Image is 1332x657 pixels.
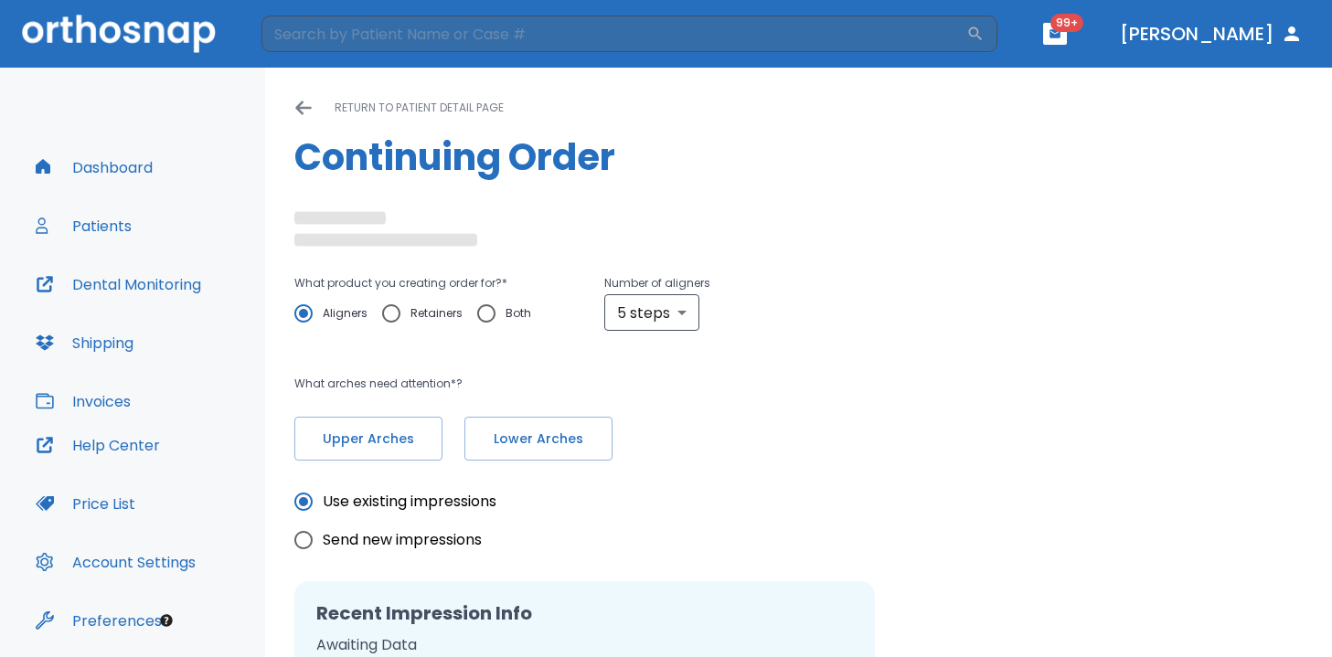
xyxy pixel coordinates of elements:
span: Retainers [410,302,463,324]
span: Use existing impressions [323,491,496,513]
button: Dashboard [25,145,164,189]
button: Preferences [25,599,173,642]
span: Aligners [323,302,368,324]
h2: Recent Impression Info [316,599,853,627]
button: Price List [25,482,146,525]
p: return to patient detail page [335,97,504,119]
input: Search by Patient Name or Case # [261,16,966,52]
p: What product you creating order for? * [294,272,546,294]
button: Account Settings [25,540,207,584]
button: [PERSON_NAME] [1113,17,1310,50]
div: Tooltip anchor [158,612,175,629]
button: Help Center [25,423,171,467]
button: Lower Arches [464,417,613,461]
button: Upper Arches [294,417,442,461]
span: Both [506,302,531,324]
span: 99+ [1050,14,1083,32]
h1: Continuing Order [294,130,1303,185]
span: Upper Arches [314,429,423,449]
p: What arches need attention*? [294,373,882,395]
button: Patients [25,204,143,248]
p: Awaiting Data [316,634,853,656]
span: Send new impressions [323,529,482,551]
button: Invoices [25,379,142,423]
button: Dental Monitoring [25,262,212,306]
span: Lower Arches [484,429,593,449]
div: 5 steps [604,294,699,331]
p: Number of aligners [604,272,710,294]
img: Orthosnap [22,15,216,52]
button: Shipping [25,321,144,365]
